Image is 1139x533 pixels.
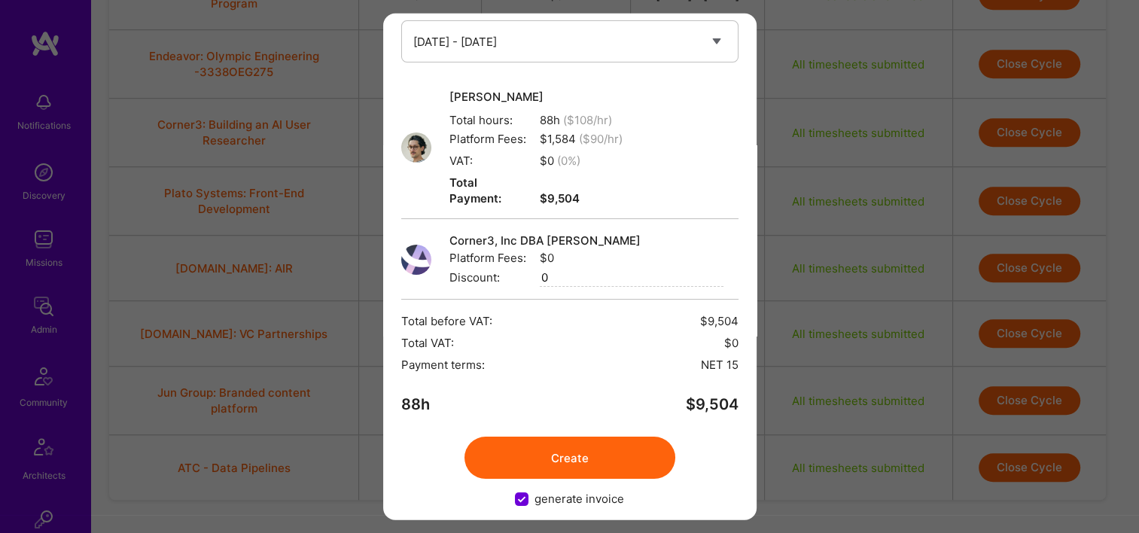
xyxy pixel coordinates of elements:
span: $0 [449,153,623,169]
span: generate invoice [534,491,624,507]
span: $0 [449,250,723,266]
span: ( 0 %) [557,154,580,168]
span: $0 [724,335,739,351]
span: $ 1,584 [449,131,623,147]
span: Platform Fees: [449,131,531,147]
span: 88h [449,112,623,128]
span: NET 15 [701,357,739,373]
strong: $9,504 [449,191,580,206]
span: Discount: [449,270,531,285]
span: Payment terms: [401,357,485,373]
div: modal [383,14,757,520]
span: 88h [401,397,430,413]
img: User Avatar [401,245,431,275]
span: $ 9,504 [686,397,739,413]
span: Platform Fees: [449,250,531,266]
span: Total VAT: [401,335,454,351]
span: Total before VAT: [401,313,492,329]
span: Total hours: [449,112,531,128]
img: User Avatar [401,132,431,163]
span: ($ 108 /hr) [563,113,612,127]
span: Total Payment: [449,175,531,206]
span: [PERSON_NAME] [449,89,623,105]
span: VAT: [449,153,531,169]
button: Create [464,437,675,479]
span: $9,504 [700,313,739,329]
span: ($ 90 /hr) [579,132,623,146]
span: Corner3, Inc DBA [PERSON_NAME] [449,233,723,248]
